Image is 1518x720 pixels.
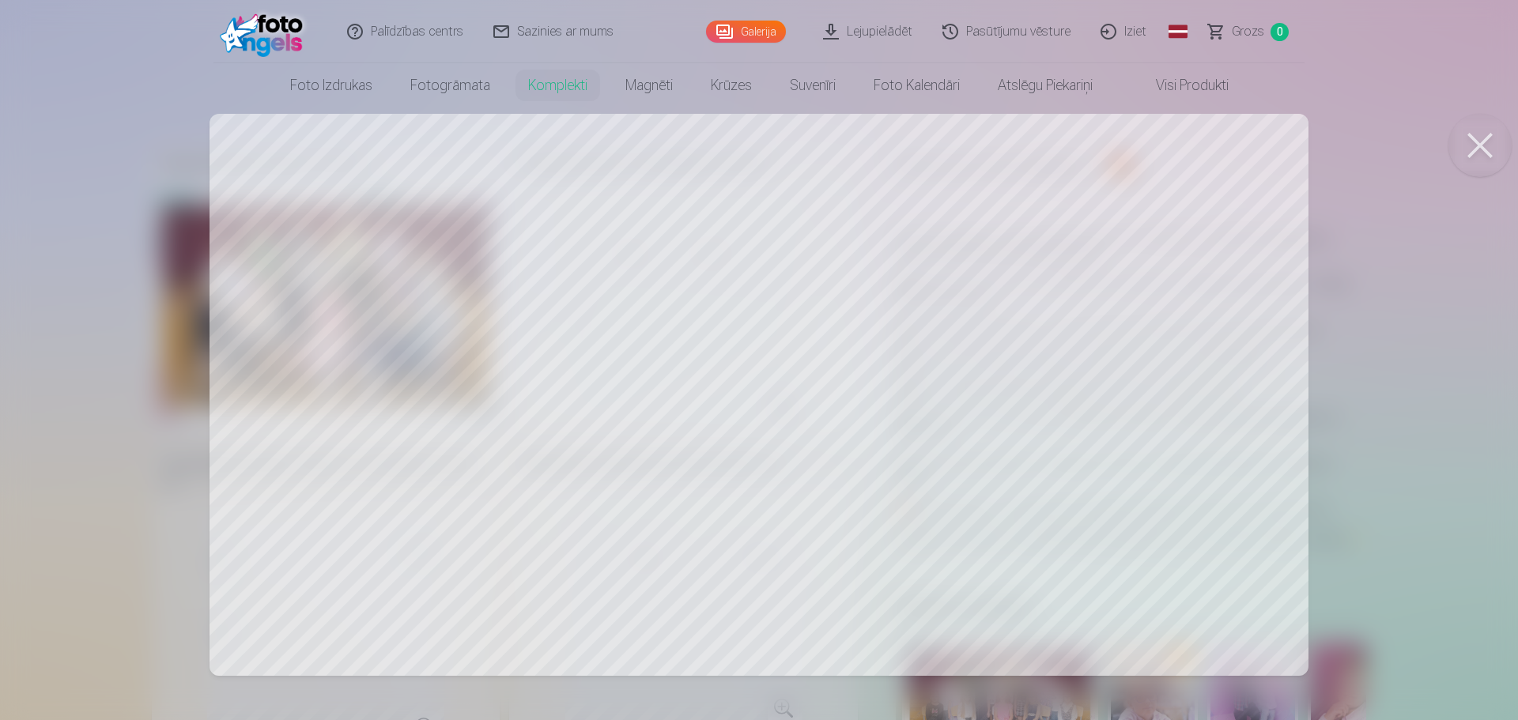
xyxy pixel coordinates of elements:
a: Foto izdrukas [271,63,391,107]
span: 0 [1271,23,1289,41]
a: Foto kalendāri [855,63,979,107]
a: Komplekti [509,63,606,107]
img: /fa1 [220,6,311,57]
a: Krūzes [692,63,771,107]
a: Atslēgu piekariņi [979,63,1112,107]
a: Fotogrāmata [391,63,509,107]
span: Grozs [1232,22,1264,41]
a: Visi produkti [1112,63,1248,107]
a: Suvenīri [771,63,855,107]
a: Magnēti [606,63,692,107]
a: Galerija [706,21,786,43]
